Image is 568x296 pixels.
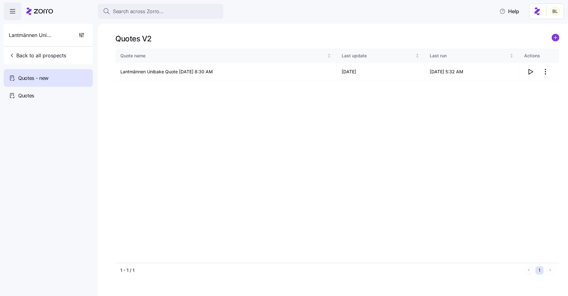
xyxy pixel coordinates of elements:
img: 2fabda6663eee7a9d0b710c60bc473af [550,6,560,16]
div: Not sorted [327,54,331,58]
button: Back to all prospects [6,49,69,62]
a: Quotes [4,87,93,104]
a: Quotes - new [4,69,93,87]
th: Last runNot sorted [425,49,519,63]
span: Back to all prospects [9,52,66,59]
div: Actions [524,52,554,59]
td: [DATE] 5:32 AM [425,63,519,81]
div: Last run [430,52,508,59]
svg: add icon [552,34,559,41]
span: Search across Zorro... [113,8,164,15]
button: Next page [546,266,554,274]
span: Quotes - new [18,74,49,82]
span: Help [499,8,519,15]
button: Help [494,5,524,18]
td: Lantmännen Unibake Quote [DATE] 8:30 AM [115,63,337,81]
button: 1 [535,266,544,274]
span: Quotes [18,92,34,100]
td: [DATE] [337,63,425,81]
div: Quote name [120,52,326,59]
div: Not sorted [509,54,514,58]
h1: Quotes V2 [115,34,152,44]
div: Last update [342,52,414,59]
div: 1 - 1 / 1 [120,267,522,273]
button: Search across Zorro... [98,4,223,19]
th: Quote nameNot sorted [115,49,337,63]
button: Previous page [525,266,533,274]
a: add icon [552,34,559,44]
span: Lantmännen Unibake [9,31,54,39]
div: Not sorted [415,54,419,58]
th: Last updateNot sorted [337,49,425,63]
